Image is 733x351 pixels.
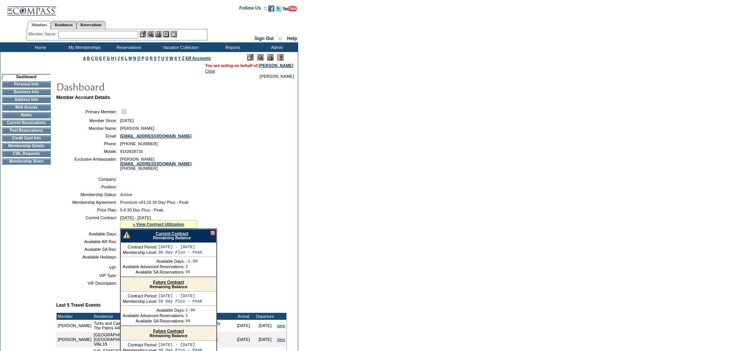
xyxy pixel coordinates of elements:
[56,79,210,94] img: pgTtlDashboard.gif
[150,42,210,52] td: Vacation Collection
[147,31,154,37] img: View
[254,331,276,348] td: [DATE]
[185,259,198,264] td: -1.00
[77,21,105,29] a: Reservations
[247,54,254,60] img: Edit Mode
[155,31,162,37] img: Impersonate
[133,56,136,60] a: N
[163,31,169,37] img: Reservations
[185,264,198,269] td: 2
[182,56,185,60] a: Z
[59,200,117,205] td: Membership Agreement:
[121,326,216,341] div: Remaining Balance
[205,63,293,68] span: You are acting on behalf of:
[59,177,117,181] td: Company:
[254,313,276,320] td: Departure
[115,56,116,60] a: I
[2,143,51,149] td: Membership Details
[123,313,185,318] td: Available Advanced Reservations:
[233,331,254,348] td: [DATE]
[120,215,151,220] span: [DATE] - [DATE]
[260,74,294,79] span: [PERSON_NAME]
[120,157,192,171] span: [PERSON_NAME] [PHONE_NUMBER]
[145,56,149,60] a: Q
[56,95,110,100] b: Member Account Details
[120,149,143,154] span: 9142628716
[254,36,274,41] a: Sign Out
[233,320,254,331] td: [DATE]
[59,232,117,236] td: Available Days:
[93,331,198,348] td: [GEOGRAPHIC_DATA], [US_STATE] - The Islands of [GEOGRAPHIC_DATA] Villa 19
[59,239,117,244] td: Available AR Res:
[2,112,51,118] td: Notes
[2,128,51,134] td: Past Reservations
[185,313,195,318] td: 1
[153,280,184,284] a: Future Contract
[158,250,202,255] td: 30 Day Plus - Peak
[99,56,102,60] a: E
[59,149,117,154] td: Mobile:
[2,158,51,165] td: Membership Share
[185,56,211,60] a: ER Accounts
[91,56,94,60] a: C
[2,74,51,80] td: Dashboard
[120,134,192,138] a: [EMAIL_ADDRESS][DOMAIN_NAME]
[123,308,185,312] td: Available Days:
[120,126,154,131] span: [PERSON_NAME]
[158,294,202,298] td: [DATE] - [DATE]
[2,120,51,126] td: Current Reservations
[111,56,114,60] a: H
[210,42,254,52] td: Reports
[59,281,117,286] td: VIP Description:
[56,302,100,308] b: Last 5 Travel Events
[51,21,77,29] a: Residences
[133,222,184,227] a: » View Contract Utilization
[57,331,93,348] td: [PERSON_NAME]
[277,337,285,342] a: view
[121,56,124,60] a: K
[123,250,157,255] td: Membership Level:
[158,56,160,60] a: T
[120,141,158,146] span: [PHONE_NUMBER]
[59,185,117,189] td: Position:
[123,259,185,264] td: Available Days:
[120,208,164,212] span: 0-0 30 Day Plus - Peak
[129,56,132,60] a: M
[254,320,276,331] td: [DATE]
[57,320,93,331] td: [PERSON_NAME]
[103,56,106,60] a: F
[59,141,117,146] td: Phone:
[2,97,51,103] td: Address Info
[158,343,202,347] td: [DATE] - [DATE]
[59,247,117,252] td: Available SA Res:
[123,245,157,249] td: Contract Period:
[59,126,117,131] td: Member Name:
[123,264,185,269] td: Available Advanced Reservations:
[161,56,164,60] a: U
[95,56,98,60] a: D
[120,118,134,123] span: [DATE]
[142,56,144,60] a: P
[140,31,146,37] img: b_edit.gif
[205,69,215,73] a: Clear
[117,56,120,60] a: J
[120,229,217,242] div: Remaining Balance
[87,56,90,60] a: B
[165,56,168,60] a: V
[59,108,117,115] td: Primary Member:
[93,320,198,331] td: Turks and Caicos - The Palms The Palms 4401
[259,63,293,68] a: [PERSON_NAME]
[2,151,51,157] td: CWL Requests
[123,232,130,238] img: There are insufficient days and/or tokens to cover this reservation
[170,31,177,37] img: b_calculator.gif
[17,42,62,52] td: Home
[137,56,140,60] a: O
[283,6,297,12] img: Subscribe to our YouTube Channel
[123,299,157,304] td: Membership Level:
[123,294,157,298] td: Contract Period:
[59,192,117,197] td: Membership Status:
[276,5,282,12] img: Follow us on Twitter
[123,270,185,274] td: Available SA Reservations:
[123,319,185,323] td: Available SA Reservations:
[57,313,93,320] td: Member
